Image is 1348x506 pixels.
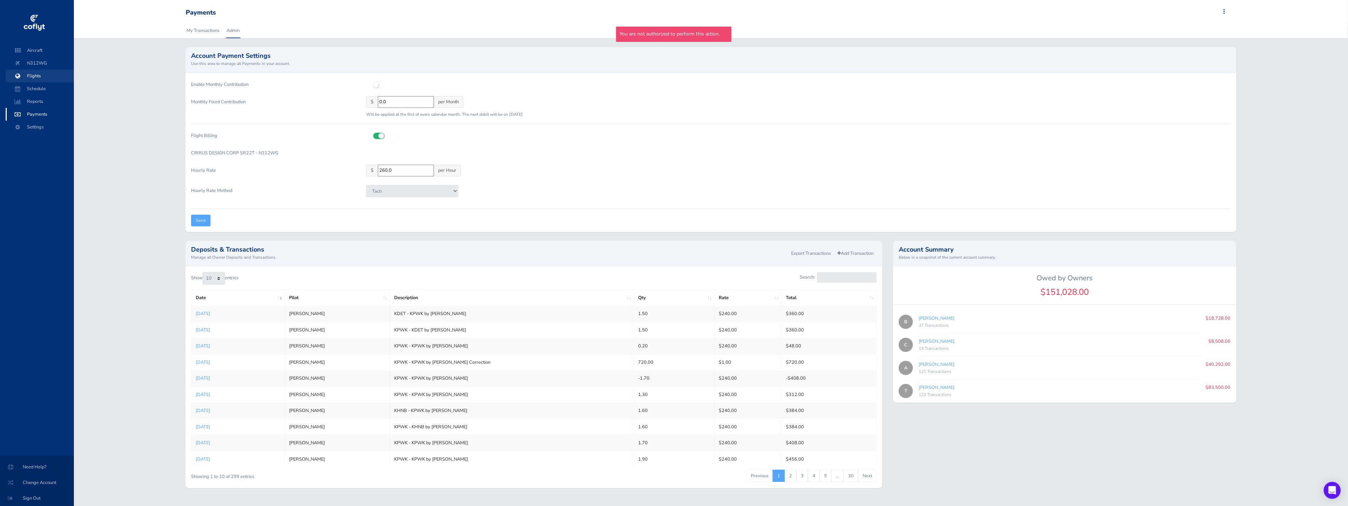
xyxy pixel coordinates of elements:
[714,435,782,451] td: $240.00
[714,419,782,435] td: $240.00
[714,322,782,338] td: $240.00
[919,384,955,391] a: [PERSON_NAME]
[782,419,877,435] td: $384.00
[616,27,732,42] div: You are not authorized to perform this action.
[782,451,877,467] td: $456.00
[800,272,877,282] label: Search:
[634,322,714,338] td: 1.50
[390,306,634,322] td: KDET - KPWK by [PERSON_NAME]
[284,290,390,306] th: Pilot: activate to sort column ascending
[13,44,67,57] span: Aircraft
[714,306,782,322] td: $240.00
[820,470,832,482] a: 5
[796,470,808,482] a: 3
[919,322,1200,329] div: 37 Transactions
[782,403,877,419] td: $384.00
[714,290,782,306] th: Rate: activate to sort column ascending
[782,370,877,386] td: -$408.00
[817,272,877,282] input: Search:
[191,53,1231,59] h2: Account Payment Settings
[1206,361,1231,368] p: $40,292.00
[390,419,634,435] td: KPWK - KHNB by [PERSON_NAME]
[1206,384,1231,391] p: $83,500.00
[284,354,390,370] td: [PERSON_NAME]
[13,82,67,95] span: Schedule
[196,327,210,333] a: [DATE]
[919,368,1200,375] div: 121 Transactions
[196,424,210,430] a: [DATE]
[186,147,361,159] label: CIRRUS DESIGN CORP SR22T - N312WG
[714,354,782,370] td: $1.00
[893,285,1236,299] div: $151,028.00
[782,306,877,322] td: $360.00
[899,246,1231,253] h2: Account Summary
[634,435,714,451] td: 1.70
[186,185,361,203] label: Hourly Rate Method
[196,391,210,398] a: [DATE]
[196,359,210,365] a: [DATE]
[284,338,390,354] td: [PERSON_NAME]
[634,306,714,322] td: 1.50
[773,470,785,482] a: 1
[1206,315,1231,322] p: $18,728.00
[714,451,782,467] td: $240.00
[366,165,378,176] span: $
[634,386,714,402] td: 1.30
[919,391,1200,398] div: 122 Transactions
[191,60,1231,67] small: Use this area to manage all Payments in your account.
[191,254,788,260] small: Manage all Owner Deposits and Transactions.
[390,451,634,467] td: KPWK - KPWK by [PERSON_NAME]
[899,315,913,329] span: B
[284,451,390,467] td: [PERSON_NAME]
[782,322,877,338] td: $360.00
[284,306,390,322] td: [PERSON_NAME]
[893,274,1236,282] h5: Owed by Owners
[186,9,216,17] div: Payments
[186,79,361,90] label: Enable Monthly Contribution
[843,470,858,482] a: 30
[899,384,913,398] span: T
[366,96,378,108] span: $
[390,354,634,370] td: KPWK - KPWK by [PERSON_NAME] Correction
[634,451,714,467] td: 1.90
[919,345,1203,352] div: 19 Transactions
[919,361,955,368] a: [PERSON_NAME]
[899,338,913,352] span: C
[186,23,220,38] a: My Transactions
[284,435,390,451] td: [PERSON_NAME]
[782,435,877,451] td: $408.00
[191,272,239,284] label: Show entries
[919,315,955,321] a: [PERSON_NAME]
[196,407,210,414] a: [DATE]
[284,403,390,419] td: [PERSON_NAME]
[782,354,877,370] td: $720.00
[782,338,877,354] td: $48.00
[203,272,225,284] select: Showentries
[634,419,714,435] td: 1.60
[434,96,463,108] span: per Month
[9,461,65,473] span: Need Help?
[782,386,877,402] td: $312.00
[186,130,361,142] label: Flight Billing
[13,121,67,133] span: Settings
[634,403,714,419] td: 1.60
[390,403,634,419] td: KHNB - KPWK by [PERSON_NAME]
[634,354,714,370] td: 720.00
[186,96,361,118] label: Monthly Fixed Contribution
[196,310,210,317] a: [DATE]
[284,322,390,338] td: [PERSON_NAME]
[714,370,782,386] td: $240.00
[191,215,211,226] input: Save
[634,290,714,306] th: Qty: activate to sort column ascending
[714,338,782,354] td: $240.00
[13,95,67,108] span: Reports
[13,70,67,82] span: Flights
[186,165,361,179] label: Hourly Rate
[899,254,1231,260] small: Below is a snapshot of the current account summary.
[284,370,390,386] td: [PERSON_NAME]
[13,57,67,70] span: N312WG
[390,435,634,451] td: KPWK - KPWK by [PERSON_NAME]
[858,470,877,482] a: Next
[9,492,65,505] span: Sign Out
[714,403,782,419] td: $240.00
